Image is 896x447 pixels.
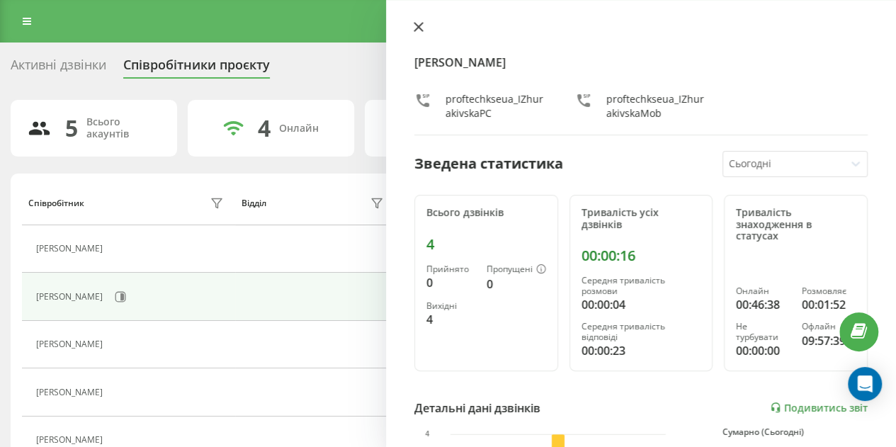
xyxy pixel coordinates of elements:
[770,402,868,414] a: Подивитись звіт
[582,342,701,359] div: 00:00:23
[582,247,701,264] div: 00:00:16
[28,198,84,208] div: Співробітник
[65,115,78,142] div: 5
[242,198,266,208] div: Відділ
[86,116,160,140] div: Всього акаунтів
[36,387,106,397] div: [PERSON_NAME]
[736,207,856,242] div: Тривалість знаходження в статусах
[36,292,106,302] div: [PERSON_NAME]
[123,57,270,79] div: Співробітники проєкту
[426,264,475,274] div: Прийнято
[736,286,790,296] div: Онлайн
[802,322,856,332] div: Офлайн
[487,264,546,276] div: Пропущені
[736,296,790,313] div: 00:46:38
[36,244,106,254] div: [PERSON_NAME]
[802,286,856,296] div: Розмовляє
[426,236,546,253] div: 4
[426,301,475,311] div: Вихідні
[279,123,319,135] div: Онлайн
[11,57,106,79] div: Активні дзвінки
[802,332,856,349] div: 09:57:39
[36,435,106,445] div: [PERSON_NAME]
[414,400,540,417] div: Детальні дані дзвінків
[736,322,790,342] div: Не турбувати
[426,274,475,291] div: 0
[606,92,708,120] div: proftechkseua_IZhurakivskaMob
[582,322,701,342] div: Середня тривалість відповіді
[582,207,701,231] div: Тривалість усіх дзвінків
[487,276,546,293] div: 0
[426,311,475,328] div: 4
[848,367,882,401] div: Open Intercom Messenger
[722,427,868,437] div: Сумарно (Сьогодні)
[582,276,701,296] div: Середня тривалість розмови
[736,342,790,359] div: 00:00:00
[426,207,546,219] div: Всього дзвінків
[414,153,563,174] div: Зведена статистика
[446,92,547,120] div: proftechkseua_IZhurakivskaPC
[258,115,271,142] div: 4
[425,430,429,438] text: 4
[36,339,106,349] div: [PERSON_NAME]
[414,54,868,71] h4: [PERSON_NAME]
[582,296,701,313] div: 00:00:04
[802,296,856,313] div: 00:01:52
